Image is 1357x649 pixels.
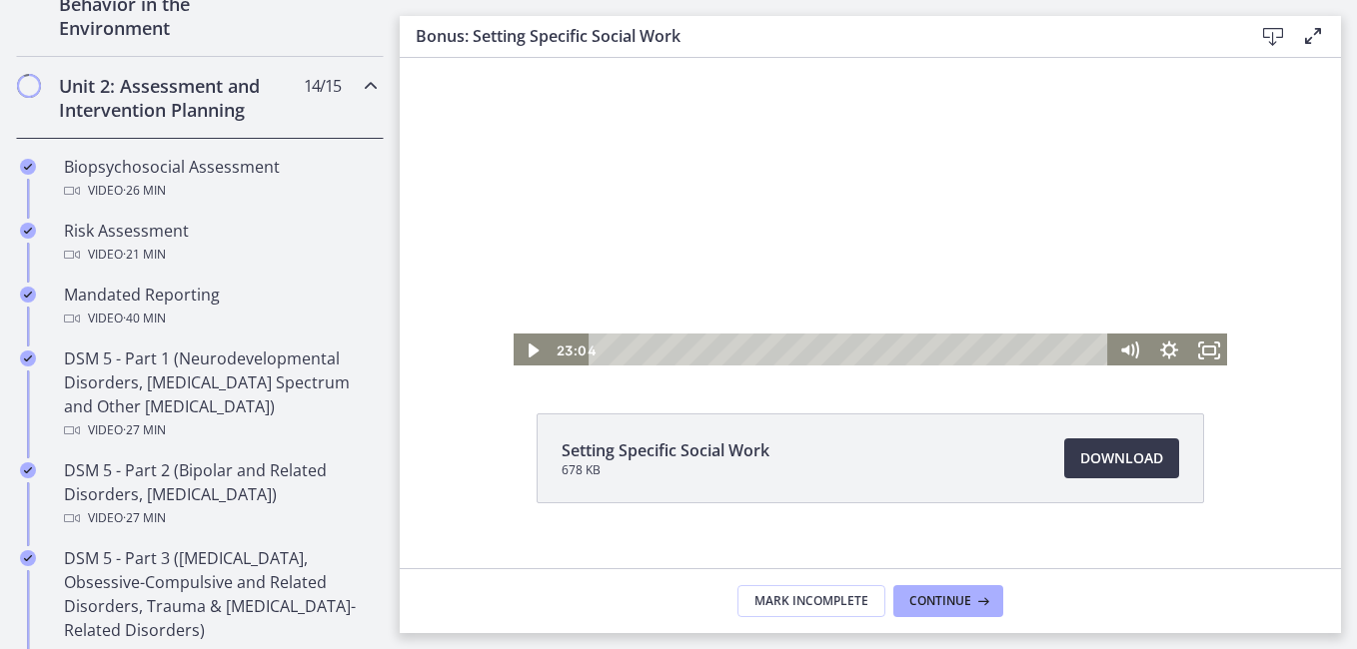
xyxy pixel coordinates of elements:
div: DSM 5 - Part 1 (Neurodevelopmental Disorders, [MEDICAL_DATA] Spectrum and Other [MEDICAL_DATA]) [64,346,376,442]
div: Video [64,418,376,442]
span: Continue [909,593,971,609]
h2: Unit 2: Assessment and Intervention Planning [59,74,303,122]
span: Setting Specific Social Work [562,438,769,462]
i: Completed [20,462,36,478]
span: Mark Incomplete [754,593,868,609]
div: Video [64,506,376,530]
span: · 27 min [123,506,166,530]
h3: Bonus: Setting Specific Social Work [416,24,1221,48]
span: Download [1080,446,1163,470]
button: Mark Incomplete [737,585,885,617]
div: Video [64,307,376,330]
i: Completed [20,223,36,239]
div: DSM 5 - Part 2 (Bipolar and Related Disorders, [MEDICAL_DATA]) [64,458,376,530]
button: Continue [893,585,1003,617]
i: Completed [20,350,36,366]
i: Completed [20,159,36,175]
div: Biopsychosocial Assessment [64,155,376,203]
i: Completed [20,550,36,566]
div: Video [64,243,376,267]
i: Completed [20,287,36,303]
span: 678 KB [562,462,769,478]
span: · 27 min [123,418,166,442]
a: Download [1064,438,1179,478]
span: · 40 min [123,307,166,330]
span: · 21 min [123,243,166,267]
div: Video [64,179,376,203]
span: 14 / 15 [304,74,341,98]
div: Mandated Reporting [64,283,376,330]
div: Risk Assessment [64,219,376,267]
span: · 26 min [123,179,166,203]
